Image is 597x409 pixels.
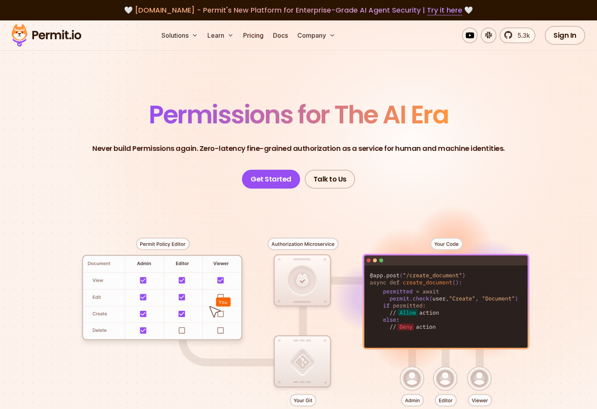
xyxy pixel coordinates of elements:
[92,143,505,154] p: Never build Permissions again. Zero-latency fine-grained authorization as a service for human and...
[149,97,448,132] span: Permissions for The AI Era
[427,5,462,15] a: Try it here
[545,26,585,45] a: Sign In
[135,5,462,15] span: [DOMAIN_NAME] - Permit's New Platform for Enterprise-Grade AI Agent Security |
[242,170,300,189] a: Get Started
[305,170,355,189] a: Talk to Us
[240,28,267,43] a: Pricing
[204,28,237,43] button: Learn
[19,5,578,16] div: 🤍 🤍
[158,28,201,43] button: Solutions
[8,22,85,49] img: Permit logo
[270,28,291,43] a: Docs
[294,28,339,43] button: Company
[513,31,530,40] span: 5.3k
[500,28,535,43] a: 5.3k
